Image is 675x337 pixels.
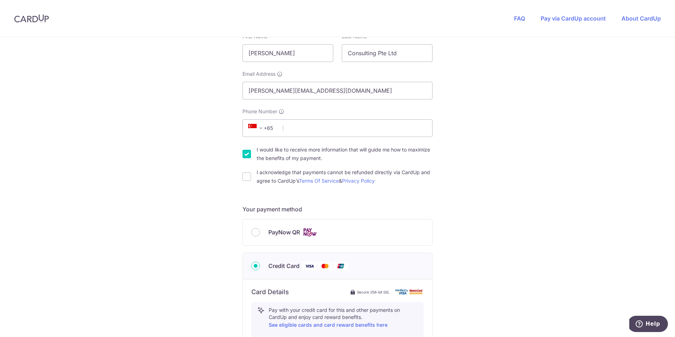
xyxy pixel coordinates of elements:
img: Visa [302,262,317,270]
span: PayNow QR [268,228,300,236]
a: FAQ [514,15,525,22]
input: Last name [342,44,433,62]
img: CardUp [14,14,49,23]
iframe: Opens a widget where you can find more information [629,316,668,333]
input: Email address [242,82,433,99]
input: First name [242,44,333,62]
h6: Card Details [251,288,289,296]
label: I acknowledge that payments cannot be refunded directly via CardUp and agree to CardUp’s & [257,168,433,185]
img: card secure [395,289,424,295]
a: About CardUp [621,15,661,22]
img: Mastercard [318,262,332,270]
a: Privacy Policy [342,178,375,184]
span: +65 [248,124,265,132]
div: PayNow QR Cards logo [251,228,424,237]
span: Secure 256-bit SSL [357,289,390,295]
a: Terms Of Service [299,178,339,184]
span: Phone Number [242,108,277,115]
span: +65 [246,124,278,132]
h5: Your payment method [242,205,433,213]
span: Email Address [242,70,275,78]
label: I would like to receive more information that will guide me how to maximize the benefits of my pa... [257,145,433,162]
img: Cards logo [303,228,317,237]
a: Pay via CardUp account [541,15,606,22]
a: See eligible cards and card reward benefits here [269,322,387,328]
p: Pay with your credit card for this and other payments on CardUp and enjoy card reward benefits. [269,307,418,329]
div: Credit Card Visa Mastercard Union Pay [251,262,424,270]
img: Union Pay [334,262,348,270]
span: Credit Card [268,262,300,270]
